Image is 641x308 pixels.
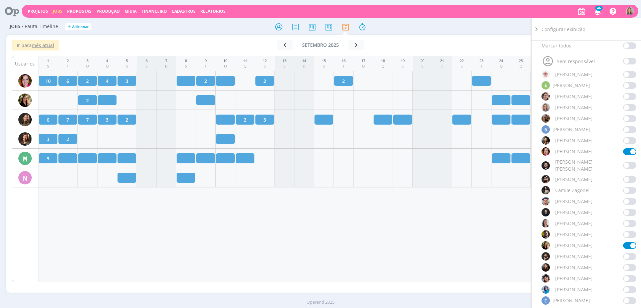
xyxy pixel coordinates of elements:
[555,176,593,183] span: [PERSON_NAME]
[542,263,550,272] img: E
[555,148,593,155] span: [PERSON_NAME]
[420,58,424,64] div: 20
[86,97,89,104] span: 2
[342,78,345,85] span: 2
[555,253,593,260] span: [PERSON_NAME]
[72,25,89,29] span: Adicionar
[401,58,405,64] div: 19
[67,23,71,30] span: +
[66,136,69,143] span: 2
[553,297,590,304] span: [PERSON_NAME]
[165,58,168,64] div: 7
[243,63,247,69] div: Q
[67,58,69,64] div: 2
[555,137,593,144] span: [PERSON_NAME]
[542,296,550,305] div: E
[555,220,593,227] span: [PERSON_NAME]
[126,63,128,69] div: S
[18,113,32,126] img: J
[542,125,550,134] div: B
[106,116,109,123] span: 3
[542,175,550,183] img: B
[625,5,634,17] button: A
[223,58,227,64] div: 10
[26,9,50,14] button: Projetos
[18,94,32,107] img: C
[542,147,550,156] img: B
[555,104,593,111] span: [PERSON_NAME]
[590,5,604,17] button: 46
[47,58,49,64] div: 1
[45,78,51,85] span: 10
[65,9,93,14] button: Propostas
[185,63,187,69] div: S
[302,63,306,69] div: D
[106,78,109,85] span: 4
[263,58,267,64] div: 12
[361,58,365,64] div: 17
[18,132,32,146] img: L
[381,58,385,64] div: 18
[123,9,139,14] button: Mídia
[205,63,207,69] div: T
[185,58,187,64] div: 8
[555,198,593,205] span: [PERSON_NAME]
[542,114,550,123] img: A
[125,8,137,14] a: Mídia
[243,58,247,64] div: 11
[47,136,49,143] span: 3
[542,136,550,145] img: B
[165,63,168,69] div: D
[542,197,550,205] img: C
[32,42,54,48] u: mês atual
[65,23,91,30] button: +Adicionar
[66,78,69,85] span: 6
[86,63,89,69] div: Q
[499,63,503,69] div: Q
[440,63,444,69] div: D
[244,116,246,123] span: 2
[18,171,32,184] div: N
[555,93,593,100] span: [PERSON_NAME]
[282,58,286,64] div: 13
[542,42,636,52] div: Marcar todos
[106,58,109,64] div: 4
[342,63,346,69] div: T
[18,152,32,165] div: M
[282,63,286,69] div: S
[146,63,148,69] div: S
[172,8,196,14] span: Cadastros
[626,7,634,15] img: A
[555,231,593,238] span: [PERSON_NAME]
[263,116,266,123] span: 3
[47,155,49,162] span: 3
[420,63,424,69] div: S
[542,81,550,90] div: A
[553,126,590,133] span: [PERSON_NAME]
[479,63,483,69] div: T
[51,9,64,14] button: Jobs
[94,9,122,14] button: Produção
[140,9,169,14] button: Financeiro
[198,9,228,14] button: Relatórios
[542,274,550,283] img: E
[22,24,58,29] span: / Pauta Timeline
[361,63,365,69] div: Q
[86,78,89,85] span: 2
[555,286,593,293] span: [PERSON_NAME]
[142,8,167,14] a: Financeiro
[555,209,593,216] span: [PERSON_NAME]
[204,78,207,85] span: 2
[555,275,593,282] span: [PERSON_NAME]
[205,58,207,64] div: 9
[302,42,339,48] span: setembro 2025
[519,63,523,69] div: Q
[18,74,32,88] img: B
[542,219,550,227] img: C
[401,63,405,69] div: S
[519,58,523,64] div: 25
[460,58,464,64] div: 22
[440,58,444,64] div: 21
[555,71,593,78] span: [PERSON_NAME]
[66,116,69,123] span: 7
